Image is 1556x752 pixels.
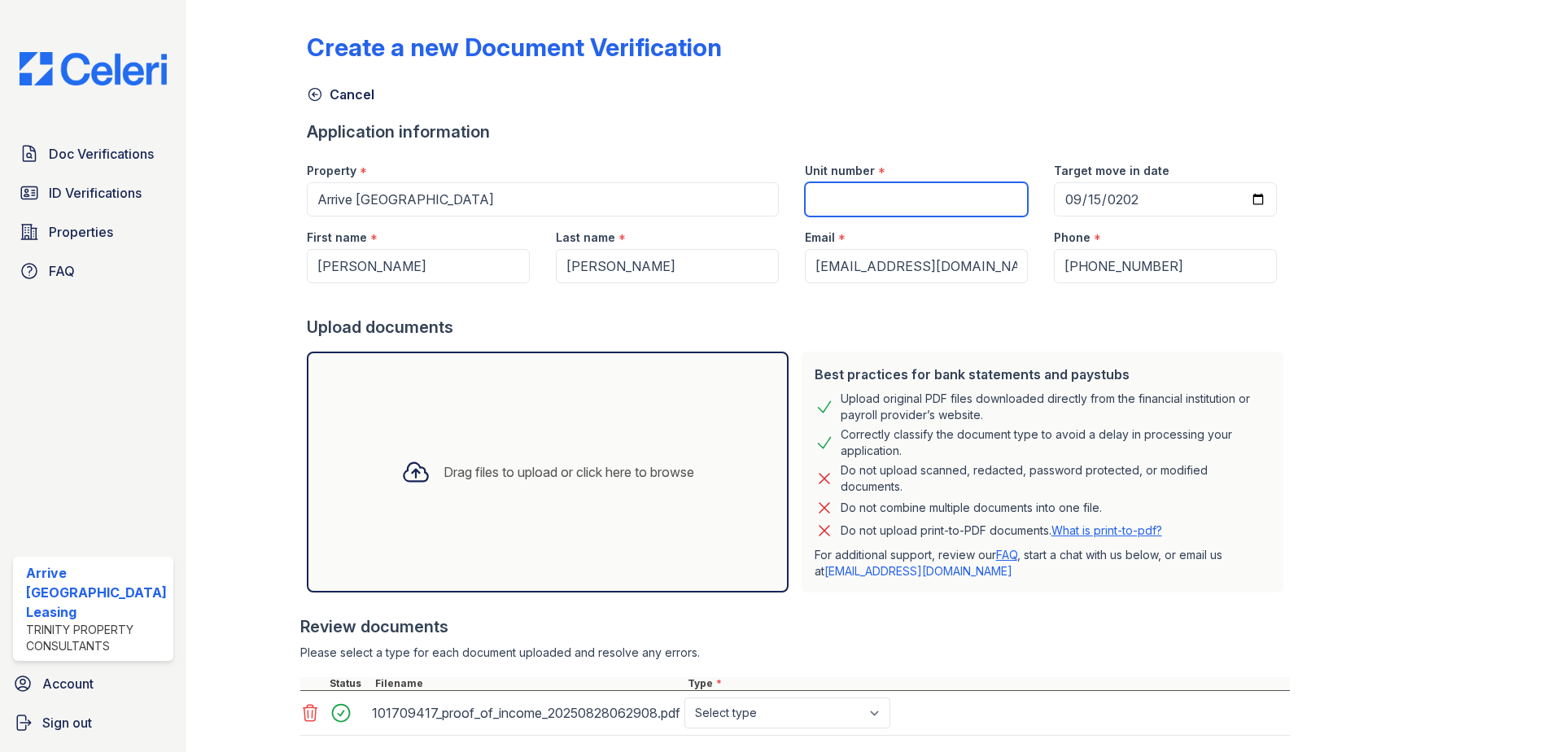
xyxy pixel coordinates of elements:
label: First name [307,230,367,246]
a: [EMAIL_ADDRESS][DOMAIN_NAME] [824,564,1012,578]
div: Upload original PDF files downloaded directly from the financial institution or payroll provider’... [841,391,1270,423]
p: For additional support, review our , start a chat with us below, or email us at [815,547,1270,579]
div: Arrive [GEOGRAPHIC_DATA] Leasing [26,563,167,622]
span: Sign out [42,713,92,732]
label: Unit number [805,163,875,179]
div: Application information [307,120,1290,143]
span: FAQ [49,261,75,281]
span: ID Verifications [49,183,142,203]
div: Create a new Document Verification [307,33,722,62]
a: FAQ [996,548,1017,562]
a: What is print-to-pdf? [1051,523,1162,537]
a: Account [7,667,180,700]
img: CE_Logo_Blue-a8612792a0a2168367f1c8372b55b34899dd931a85d93a1a3d3e32e68fde9ad4.png [7,52,180,85]
label: Last name [556,230,615,246]
div: Type [684,677,1290,690]
div: Review documents [300,615,1290,638]
div: Status [326,677,372,690]
a: Sign out [7,706,180,739]
div: Best practices for bank statements and paystubs [815,365,1270,384]
a: Properties [13,216,173,248]
div: Upload documents [307,316,1290,339]
a: Doc Verifications [13,138,173,170]
div: Do not upload scanned, redacted, password protected, or modified documents. [841,462,1270,495]
label: Email [805,230,835,246]
label: Target move in date [1054,163,1169,179]
label: Phone [1054,230,1091,246]
a: Cancel [307,85,374,104]
div: Do not combine multiple documents into one file. [841,498,1102,518]
p: Do not upload print-to-PDF documents. [841,522,1162,539]
a: ID Verifications [13,177,173,209]
div: 101709417_proof_of_income_20250828062908.pdf [372,700,678,726]
div: Filename [372,677,684,690]
div: Correctly classify the document type to avoid a delay in processing your application. [841,426,1270,459]
div: Please select a type for each document uploaded and resolve any errors. [300,645,1290,661]
label: Property [307,163,356,179]
div: Trinity Property Consultants [26,622,167,654]
span: Doc Verifications [49,144,154,164]
div: Drag files to upload or click here to browse [444,462,694,482]
span: Account [42,674,94,693]
span: Properties [49,222,113,242]
a: FAQ [13,255,173,287]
